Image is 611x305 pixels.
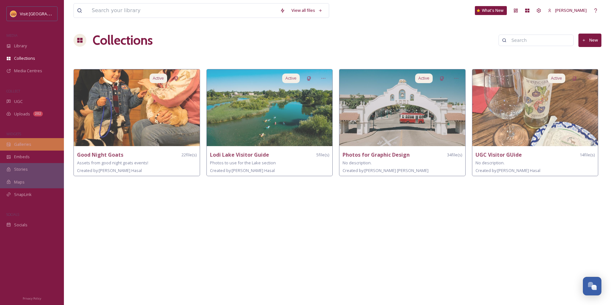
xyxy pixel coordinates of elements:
[14,154,30,160] span: Embeds
[14,55,35,61] span: Collections
[288,4,326,17] a: View all files
[583,277,601,295] button: Open Chat
[555,7,587,13] span: [PERSON_NAME]
[210,160,276,166] span: Photos to use for the Lake section
[285,75,297,81] span: Active
[23,296,41,301] span: Privacy Policy
[6,131,21,136] span: WIDGETS
[14,222,27,228] span: Socials
[207,69,333,146] img: da36c65f-1db4-4881-8fea-b61ea26a60d9.jpg
[14,43,27,49] span: Library
[74,69,200,146] img: 86adefee-42d8-4819-9353-3f48f0127d3e.jpg
[210,151,269,158] strong: Lodi Lake Visitor Guide
[210,168,275,173] span: Created by: [PERSON_NAME] Hasal
[77,151,123,158] strong: Good Night Goats
[475,6,507,15] a: What's New
[316,152,329,158] span: 5 file(s)
[6,89,20,93] span: COLLECT
[472,69,598,146] img: 7a801711-18c5-448c-b1ee-de6eb4cb7ea8.jpg
[153,75,164,81] span: Active
[6,33,18,38] span: MEDIA
[551,75,562,81] span: Active
[33,111,43,116] div: 202
[476,160,505,166] span: No description.
[343,168,429,173] span: Created by: [PERSON_NAME] [PERSON_NAME]
[14,192,32,198] span: SnapLink
[508,34,570,47] input: Search
[10,11,17,17] img: Square%20Social%20Visit%20Lodi.png
[6,212,19,217] span: SOCIALS
[14,111,30,117] span: Uploads
[343,160,372,166] span: No description.
[447,152,462,158] span: 34 file(s)
[20,11,69,17] span: Visit [GEOGRAPHIC_DATA]
[545,4,590,17] a: [PERSON_NAME]
[77,160,148,166] span: Assets from good night goats events!
[77,168,142,173] span: Created by: [PERSON_NAME] Hasal
[14,166,28,172] span: Stories
[476,168,540,173] span: Created by: [PERSON_NAME] Hasal
[476,151,522,158] strong: UGC Visitor GUide
[14,68,42,74] span: Media Centres
[343,151,410,158] strong: Photos for Graphic Design
[14,179,25,185] span: Maps
[578,34,601,47] button: New
[14,98,23,105] span: UGC
[182,152,197,158] span: 22 file(s)
[418,75,429,81] span: Active
[580,152,595,158] span: 14 file(s)
[93,31,153,50] a: Collections
[89,4,277,18] input: Search your library
[14,141,31,147] span: Galleries
[339,69,465,146] img: 7d11fc83-7199-42a2-82a7-af4cdd7d0304.jpg
[23,294,41,302] a: Privacy Policy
